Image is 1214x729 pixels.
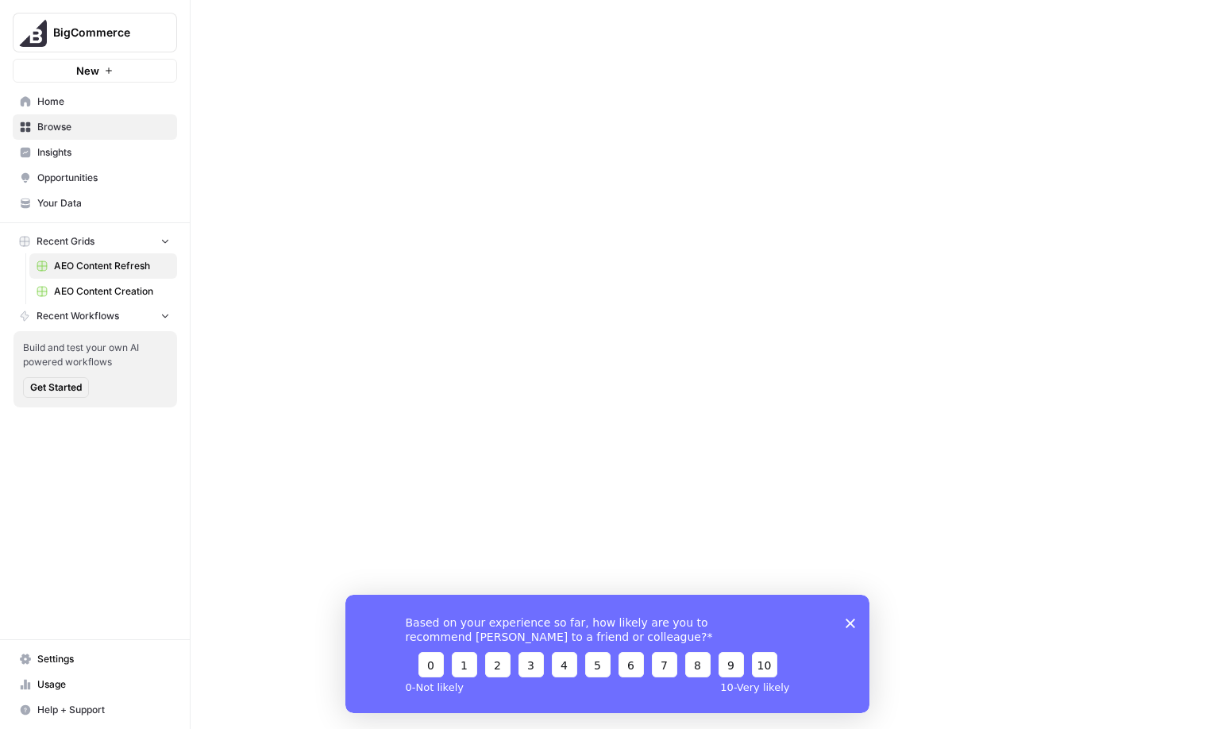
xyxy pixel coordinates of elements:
[13,140,177,165] a: Insights
[13,89,177,114] a: Home
[29,253,177,279] a: AEO Content Refresh
[23,341,168,369] span: Build and test your own AI powered workflows
[54,259,170,273] span: AEO Content Refresh
[37,120,170,134] span: Browse
[13,646,177,672] a: Settings
[37,652,170,666] span: Settings
[29,279,177,304] a: AEO Content Creation
[53,25,149,40] span: BigCommerce
[13,165,177,191] a: Opportunities
[13,59,177,83] button: New
[13,114,177,140] a: Browse
[54,284,170,299] span: AEO Content Creation
[37,309,119,323] span: Recent Workflows
[13,229,177,253] button: Recent Grids
[37,703,170,717] span: Help + Support
[37,196,170,210] span: Your Data
[18,18,47,47] img: BigCommerce Logo
[345,595,869,713] iframe: Survey from AirOps
[13,304,177,328] button: Recent Workflows
[13,697,177,723] button: Help + Support
[37,234,94,249] span: Recent Grids
[13,191,177,216] a: Your Data
[23,377,89,398] button: Get Started
[13,13,177,52] button: Workspace: BigCommerce
[37,145,170,160] span: Insights
[37,94,170,109] span: Home
[37,171,170,185] span: Opportunities
[30,380,82,395] span: Get Started
[37,677,170,692] span: Usage
[13,672,177,697] a: Usage
[76,63,99,79] span: New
